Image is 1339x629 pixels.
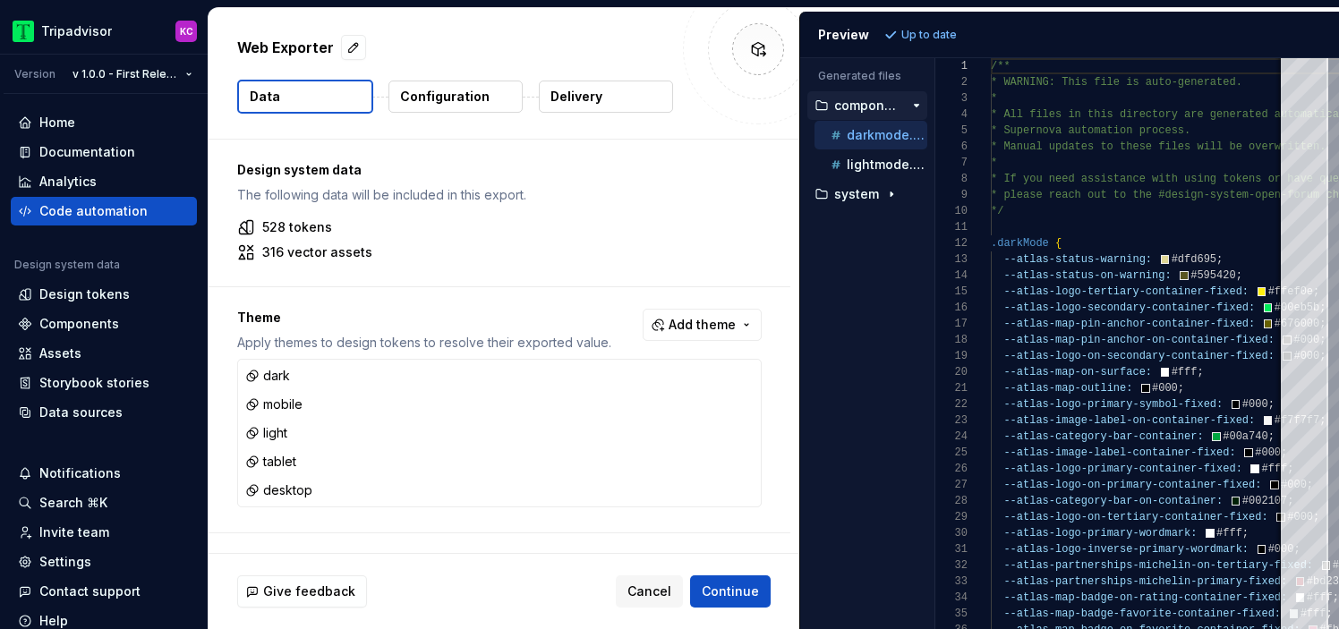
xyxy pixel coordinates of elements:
[11,280,197,309] a: Design tokens
[1003,253,1152,266] span: --atlas-status-warning:
[901,28,957,42] p: Up to date
[991,108,1307,121] span: * All files in this directory are generated autom
[935,219,968,235] div: 11
[237,37,334,58] p: Web Exporter
[834,187,879,201] p: system
[11,197,197,225] a: Code automation
[847,157,927,172] p: lightmode.css
[13,21,34,42] img: 0ed0e8b8-9446-497d-bad0-376821b19aa5.png
[935,461,968,477] div: 26
[39,344,81,362] div: Assets
[1003,511,1267,523] span: --atlas-logo-on-tertiary-container-fixed:
[1003,414,1255,427] span: --atlas-image-label-on-container-fixed:
[72,67,178,81] span: v 1.0.0 - First Release
[935,187,968,203] div: 9
[847,128,927,142] p: darkmode.css
[935,332,968,348] div: 18
[11,459,197,488] button: Notifications
[1241,398,1267,411] span: #000
[807,184,927,204] button: system
[539,81,673,113] button: Delivery
[1223,430,1267,443] span: #00a740
[935,574,968,590] div: 33
[1177,382,1183,395] span: ;
[39,553,91,571] div: Settings
[834,98,904,113] p: component
[991,124,1190,137] span: * Supernova automation process.
[11,518,197,547] a: Invite team
[39,374,149,392] div: Storybook stories
[11,548,197,576] a: Settings
[388,81,523,113] button: Configuration
[1003,302,1255,314] span: --atlas-logo-secondary-container-fixed:
[1216,253,1223,266] span: ;
[1003,495,1223,507] span: --atlas-category-bar-on-container:
[237,186,762,204] p: The following data will be included in this export.
[4,12,204,50] button: TripadvisorKC
[935,268,968,284] div: 14
[1003,366,1152,378] span: --atlas-map-on-surface:
[991,237,1049,250] span: .darkMode
[1274,414,1318,427] span: #f7f7f7
[935,364,968,380] div: 20
[627,582,671,600] span: Cancel
[237,161,762,179] p: Design system data
[39,582,141,600] div: Contact support
[1003,575,1287,588] span: --atlas-partnerships-michelin-primary-fixed:
[1003,608,1281,620] span: --atlas-map-badge-favorite-container-fixed:
[11,138,197,166] a: Documentation
[1241,495,1286,507] span: #002107
[935,380,968,396] div: 21
[237,575,367,608] button: Give feedback
[935,477,968,493] div: 27
[262,243,372,261] p: 316 vector assets
[1003,479,1261,491] span: --atlas-logo-on-primary-container-fixed:
[690,575,771,608] button: Continue
[39,494,107,512] div: Search ⌘K
[935,90,968,106] div: 3
[616,575,683,608] button: Cancel
[250,88,280,106] p: Data
[935,155,968,171] div: 7
[1235,269,1241,282] span: ;
[1190,269,1235,282] span: #595420
[935,525,968,541] div: 30
[550,88,602,106] p: Delivery
[935,316,968,332] div: 17
[245,424,287,442] div: light
[1003,269,1171,282] span: --atlas-status-on-warning:
[11,167,197,196] a: Analytics
[1055,237,1062,250] span: {
[935,74,968,90] div: 2
[1003,559,1313,572] span: --atlas-partnerships-michelin-on-tertiary-fixed:
[818,69,917,83] p: Generated files
[935,429,968,445] div: 24
[1267,543,1293,556] span: #000
[935,590,968,606] div: 34
[39,143,135,161] div: Documentation
[245,395,303,413] div: mobile
[935,58,968,74] div: 1
[41,22,112,40] div: Tripadvisor
[237,80,373,114] button: Data
[39,404,123,421] div: Data sources
[935,235,968,251] div: 12
[1003,543,1249,556] span: --atlas-logo-inverse-primary-wordmark:
[935,396,968,412] div: 22
[11,398,197,427] a: Data sources
[237,309,611,327] p: Theme
[991,76,1242,89] span: * WARNING: This file is auto-generated.
[935,541,968,557] div: 31
[64,62,200,87] button: v 1.0.0 - First Release
[935,203,968,219] div: 10
[39,114,75,132] div: Home
[11,369,197,397] a: Storybook stories
[11,310,197,338] a: Components
[935,509,968,525] div: 29
[935,106,968,123] div: 4
[991,189,1307,201] span: * please reach out to the #design-system-open-for
[14,258,120,272] div: Design system data
[935,171,968,187] div: 8
[814,155,927,174] button: lightmode.css
[935,445,968,461] div: 25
